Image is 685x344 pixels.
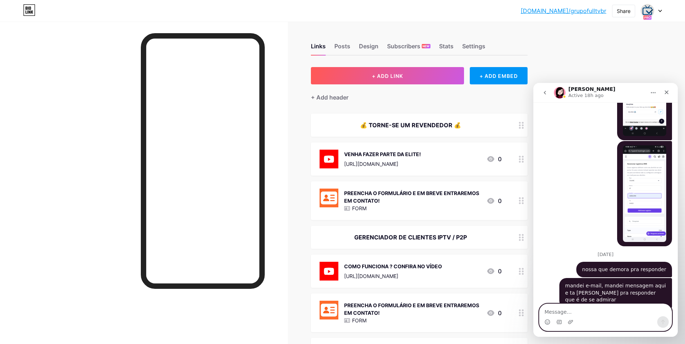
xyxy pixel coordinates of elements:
div: 0 [486,267,502,275]
p: FORM [352,317,367,324]
div: Subscribers [387,42,430,55]
div: PREENCHA O FORMULÁRIO E EM BREVE ENTRAREMOS EM CONTATO! [344,301,481,317]
div: Links [311,42,326,55]
div: Settings [462,42,485,55]
div: [URL][DOMAIN_NAME] [344,272,442,280]
img: grupofulltvbr [641,4,654,18]
p: FORM [352,204,367,212]
div: + ADD EMBED [470,67,527,84]
div: [URL][DOMAIN_NAME] [344,160,421,168]
iframe: Intercom live chat [533,83,678,337]
img: PREENCHA O FORMULÁRIO E EM BREVE ENTRAREMOS EM CONTATO! [320,301,338,319]
img: COMO FUNCIONA ? CONFIRA NO VÍDEO [320,262,338,281]
div: COMO FUNCIONA ? CONFIRA NO VÍDEO [344,263,442,270]
div: Share [617,7,630,15]
div: + Add header [311,93,348,102]
div: 0 [486,155,502,163]
img: PREENCHA O FORMULÁRIO E EM BREVE ENTRAREMOS EM CONTATO! [320,189,338,207]
button: + ADD LINK [311,67,464,84]
span: + ADD LINK [372,73,403,79]
div: 0 [486,309,502,317]
a: [DOMAIN_NAME]/grupofulltvbr [521,6,606,15]
div: Design [359,42,378,55]
div: Stats [439,42,454,55]
span: NEW [422,44,429,48]
div: GERENCIADOR DE CLIENTES IPTV / P2P [320,233,502,242]
div: 0 [486,197,502,205]
img: VENHA FAZER PARTE DA ELITE! [320,150,338,168]
div: VENHA FAZER PARTE DA ELITE! [344,150,421,158]
div: Posts [334,42,350,55]
div: 💰 TORNE-SE UM REVENDEDOR 💰 [320,121,502,129]
div: PREENCHA O FORMULÁRIO E EM BREVE ENTRAREMOS EM CONTATO! [344,189,481,204]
